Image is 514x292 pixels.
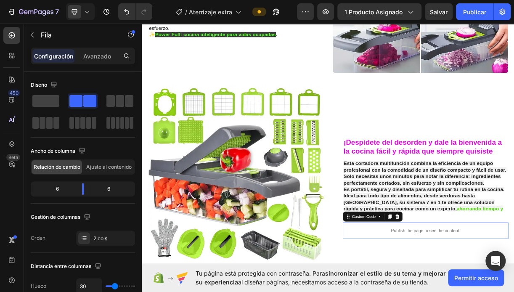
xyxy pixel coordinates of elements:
span: Aterrizaje extra [189,8,232,16]
h2: Rich Text Editor. Editing area: main [272,159,496,186]
strong: . [181,17,183,24]
font: Diseño [31,81,47,89]
button: Permitir acceso [448,269,504,286]
div: Beta [6,154,20,161]
button: Salvar [425,3,453,20]
div: 2 cols [93,235,133,242]
div: Deshacer/Rehacer [118,3,152,20]
span: Permitir acceso [454,273,498,282]
p: Avanzado [83,52,111,61]
button: 7 [3,3,63,20]
strong: Esta cortadora multifunción combina la eficiencia de un equipo profesional con la comodidad de un... [273,191,494,225]
strong: ¡Despídete del desorden y dale la bienvenida a la cocina fácil y rápida que siempre quisiste [273,161,488,184]
div: 6 [90,183,133,195]
font: Distancia entre columnas [31,263,91,270]
button: 1 producto asignado [337,3,421,20]
div: 450 [8,90,20,96]
strong: Es portátil, segura y diseñada para simplificar tu rutina en la cocina. Ideal para todo tipo de a... [273,227,491,260]
span: 1 producto asignado [344,8,403,16]
font: Gestión de columnas [31,213,80,221]
div: Abra Intercom Messenger [485,251,506,271]
font: Orden [31,234,45,242]
p: ⁠⁠⁠⁠⁠⁠⁠ [273,160,495,186]
font: Publicar [463,8,486,16]
div: Rich Text Editor. Editing area: main [272,190,496,271]
p: Row [41,30,112,40]
span: Relación de cambio [34,163,80,171]
font: Ancho de columna [31,147,75,155]
iframe: Design area [142,20,514,267]
button: Publicar [456,3,493,20]
p: ✨ [9,16,232,25]
font: Hueco [31,282,46,290]
p: Configuración [34,52,73,61]
p: Publish the page to see the content. [272,282,496,291]
div: Custom Code [283,263,318,271]
span: Salvar [430,8,448,16]
span: / [185,8,187,16]
span: Tu página está protegida con contraseña. Para al diseñar páginas, necesitamos acceso a la contras... [196,269,448,287]
p: 7 [55,7,59,17]
strong: ahorrando tiempo y espacio. [273,253,489,269]
span: Ajuste al contenido [86,163,132,171]
strong: Power Full: cocina inteligente para vidas ocupadas [18,17,181,24]
div: 6 [32,183,75,195]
